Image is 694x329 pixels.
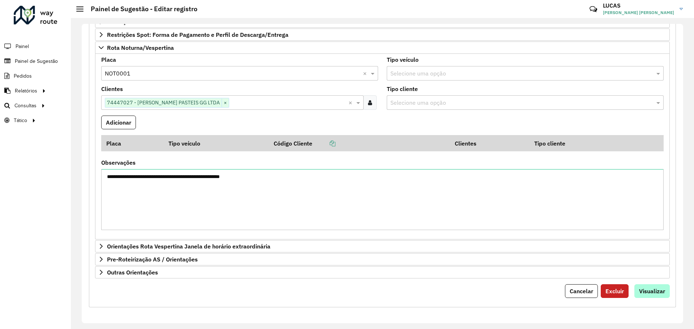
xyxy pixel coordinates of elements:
[348,98,355,107] span: Clear all
[101,85,123,93] label: Clientes
[107,32,288,38] span: Restrições Spot: Forma de Pagamento e Perfil de Descarga/Entrega
[107,19,157,25] span: Restrições FF: ACT
[101,158,136,167] label: Observações
[101,116,136,129] button: Adicionar
[164,135,269,151] th: Tipo veículo
[387,85,418,93] label: Tipo cliente
[363,69,369,78] span: Clear all
[107,243,270,249] span: Orientações Rota Vespertina Janela de horário extraordinária
[107,45,174,51] span: Rota Noturna/Vespertina
[269,135,450,151] th: Código Cliente
[101,135,164,151] th: Placa
[570,287,593,295] span: Cancelar
[634,284,670,298] button: Visualizar
[14,117,27,124] span: Tático
[95,253,670,265] a: Pre-Roteirização AS / Orientações
[83,5,197,13] h2: Painel de Sugestão - Editar registro
[14,72,32,80] span: Pedidos
[95,240,670,252] a: Orientações Rota Vespertina Janela de horário extraordinária
[15,87,37,95] span: Relatórios
[639,287,665,295] span: Visualizar
[107,256,198,262] span: Pre-Roteirização AS / Orientações
[95,42,670,54] a: Rota Noturna/Vespertina
[101,55,116,64] label: Placa
[605,287,624,295] span: Excluir
[586,1,601,17] a: Contato Rápido
[312,140,335,147] a: Copiar
[95,29,670,41] a: Restrições Spot: Forma de Pagamento e Perfil de Descarga/Entrega
[16,43,29,50] span: Painel
[15,57,58,65] span: Painel de Sugestão
[14,102,37,109] span: Consultas
[529,135,633,151] th: Tipo cliente
[450,135,529,151] th: Clientes
[222,99,229,107] span: ×
[95,266,670,278] a: Outras Orientações
[387,55,419,64] label: Tipo veículo
[603,9,674,16] span: [PERSON_NAME] [PERSON_NAME]
[107,269,158,275] span: Outras Orientações
[105,98,222,107] span: 74447027 - [PERSON_NAME] PASTEIS GG LTDA
[601,284,629,298] button: Excluir
[95,54,670,239] div: Rota Noturna/Vespertina
[603,2,674,9] h3: LUCAS
[565,284,598,298] button: Cancelar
